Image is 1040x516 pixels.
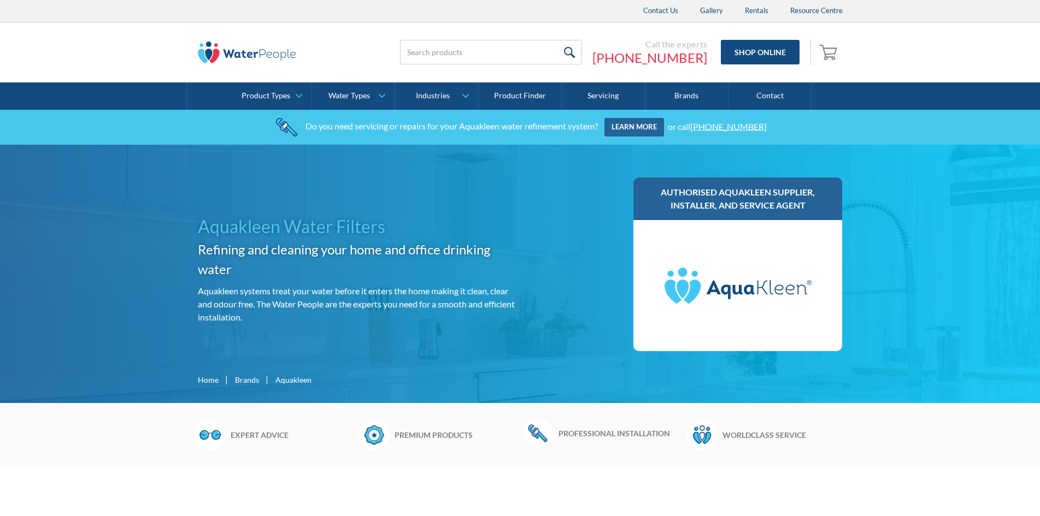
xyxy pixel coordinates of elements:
div: or call [668,121,767,131]
img: shopping cart [819,43,840,61]
img: Waterpeople Symbol [687,419,717,450]
a: Contact [728,82,812,110]
a: Home [198,374,219,385]
a: Industries [395,82,478,110]
h6: Worldclass service [722,429,845,441]
h2: Refining and cleaning your home and office drinking water [198,240,516,279]
h1: Aquakleen Water Filters [198,213,516,240]
div: Industries [416,91,450,100]
a: Brands [645,82,728,110]
h6: Professional installation [559,428,681,439]
div: Product Types [242,91,290,100]
a: Learn more [604,118,664,137]
div: | [265,373,270,386]
img: Glasses [195,419,225,450]
a: Servicing [562,82,645,110]
p: Aquakleen systems treat your water before it enters the home making it clean, clear and odour fre... [198,284,516,324]
div: Aquakleen [275,374,312,385]
a: [PHONE_NUMBER] [592,50,707,66]
a: Product Types [229,82,312,110]
img: The Water People [198,41,296,63]
input: Search products [400,40,581,64]
a: Brands [235,374,259,385]
a: Water Types [312,82,395,110]
img: Badge [359,419,389,450]
h3: Authorised Aquakleen supplier, installer, and service agent [644,186,832,212]
img: Aquakleen [656,231,820,340]
a: [PHONE_NUMBER] [690,121,767,131]
div: Water Types [328,91,370,100]
a: Shop Online [721,40,800,64]
a: Open empty cart [816,39,843,66]
a: Product Finder [479,82,562,110]
img: Wrench [523,419,553,447]
h6: Expert advice [231,429,354,441]
div: Call the experts [592,39,707,50]
div: | [224,373,230,386]
div: Do you need servicing or repairs for your Aquakleen water refinement system? [305,121,598,131]
h6: Premium products [395,429,518,441]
